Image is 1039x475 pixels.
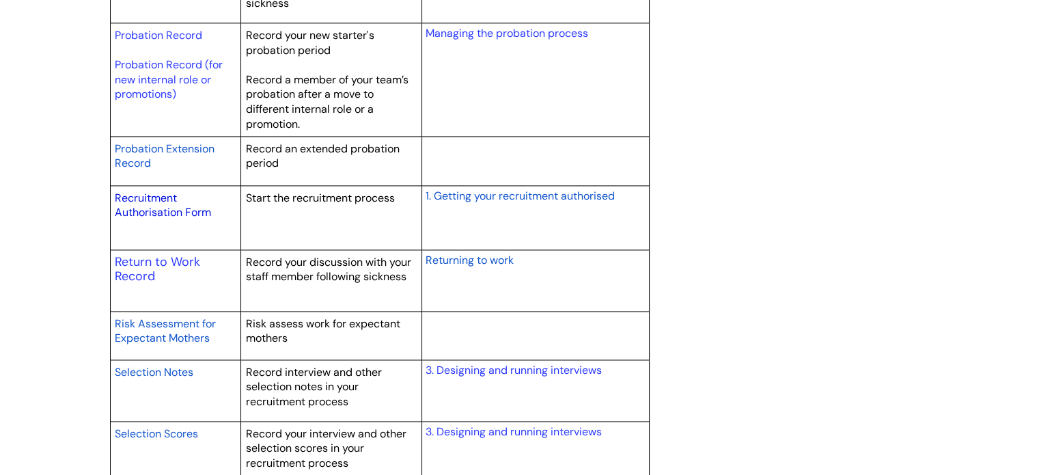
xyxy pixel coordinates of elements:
[425,189,614,203] span: 1. Getting your recruitment authorised
[115,426,198,441] span: Selection Scores
[115,28,202,42] a: Probation Record
[115,425,198,442] a: Selection Scores
[246,72,408,131] span: Record a member of your team’s probation after a move to different internal role or a promotion.
[115,191,211,220] a: Recruitment Authorisation Form
[425,252,513,268] a: Returning to work
[425,424,601,439] a: 3. Designing and running interviews
[246,191,395,205] span: Start the recruitment process
[246,365,382,409] span: Record interview and other selection notes in your recruitment process
[115,254,200,285] a: Return to Work Record
[115,57,223,101] a: Probation Record (for new internal role or promotions)
[425,253,513,267] span: Returning to work
[115,365,193,379] span: Selection Notes
[246,426,406,470] span: Record your interview and other selection scores in your recruitment process
[115,140,214,172] a: Probation Extension Record
[115,316,216,346] span: Risk Assessment for Expectant Mothers
[246,255,411,284] span: Record your discussion with your staff member following sickness
[425,187,614,204] a: 1. Getting your recruitment authorised
[246,141,400,171] span: Record an extended probation period
[115,364,193,380] a: Selection Notes
[425,26,587,40] a: Managing the probation process
[115,141,214,171] span: Probation Extension Record
[115,315,216,347] a: Risk Assessment for Expectant Mothers
[246,316,400,346] span: Risk assess work for expectant mothers
[246,28,374,57] span: Record your new starter's probation period
[425,363,601,377] a: 3. Designing and running interviews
